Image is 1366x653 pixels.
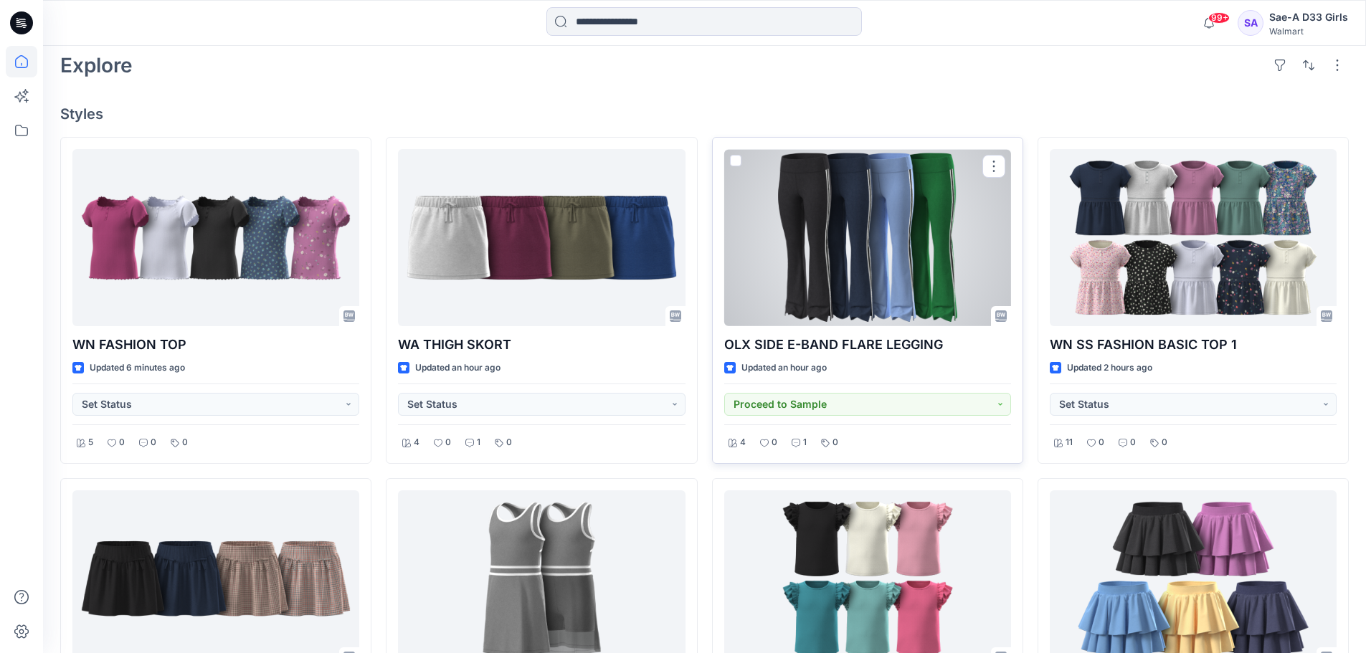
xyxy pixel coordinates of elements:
[477,435,480,450] p: 1
[1269,9,1348,26] div: Sae-A D33 Girls
[741,361,827,376] p: Updated an hour ago
[398,335,685,355] p: WA THIGH SKORT
[151,435,156,450] p: 0
[1130,435,1136,450] p: 0
[88,435,93,450] p: 5
[119,435,125,450] p: 0
[1066,435,1073,450] p: 11
[60,105,1349,123] h4: Styles
[1238,10,1263,36] div: SA
[90,361,185,376] p: Updated 6 minutes ago
[415,361,501,376] p: Updated an hour ago
[1162,435,1167,450] p: 0
[72,149,359,326] a: WN FASHION TOP
[506,435,512,450] p: 0
[445,435,451,450] p: 0
[1099,435,1104,450] p: 0
[803,435,807,450] p: 1
[772,435,777,450] p: 0
[724,335,1011,355] p: OLX SIDE E-BAND FLARE LEGGING
[1050,149,1337,326] a: WN SS FASHION BASIC TOP 1
[72,335,359,355] p: WN FASHION TOP
[833,435,838,450] p: 0
[398,149,685,326] a: WA THIGH SKORT
[182,435,188,450] p: 0
[60,54,133,77] h2: Explore
[1067,361,1152,376] p: Updated 2 hours ago
[1208,12,1230,24] span: 99+
[724,149,1011,326] a: OLX SIDE E-BAND FLARE LEGGING
[414,435,419,450] p: 4
[1269,26,1348,37] div: Walmart
[1050,335,1337,355] p: WN SS FASHION BASIC TOP 1
[740,435,746,450] p: 4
